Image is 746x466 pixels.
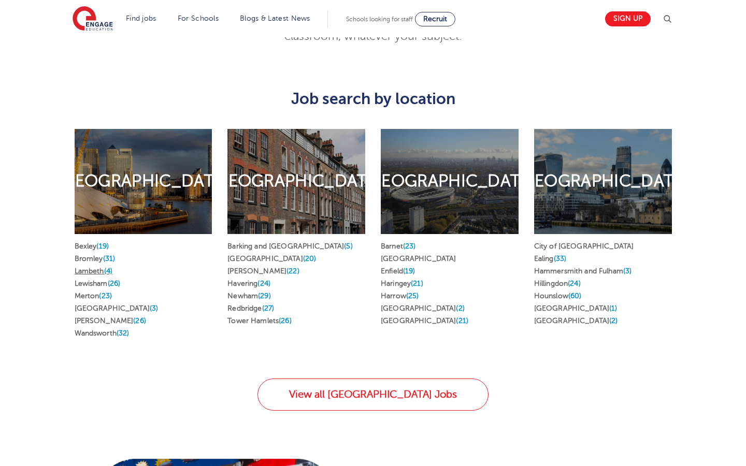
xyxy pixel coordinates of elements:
[227,267,299,275] a: [PERSON_NAME](22)
[406,292,419,300] span: (25)
[344,242,352,250] span: (5)
[456,317,468,325] span: (21)
[286,267,299,275] span: (22)
[75,267,112,275] a: Lambeth(4)
[227,280,270,287] a: Havering(24)
[227,242,353,250] a: Barking and [GEOGRAPHIC_DATA](5)
[75,329,130,337] a: Wandsworth(32)
[456,304,464,312] span: (2)
[262,304,275,312] span: (27)
[117,329,130,337] span: (32)
[623,267,632,275] span: (3)
[99,292,112,300] span: (23)
[423,15,447,23] span: Recruit
[381,280,423,287] a: Haringey(21)
[403,267,415,275] span: (19)
[303,255,317,263] span: (20)
[104,267,112,275] span: (4)
[381,292,419,300] a: Harrow(25)
[227,304,274,312] a: Redbridge(27)
[75,242,109,250] a: Bexley(19)
[73,6,113,32] img: Engage Education
[227,255,316,263] a: [GEOGRAPHIC_DATA](20)
[108,280,121,287] span: (26)
[364,170,535,192] h2: [GEOGRAPHIC_DATA]
[240,14,310,22] a: Blogs & Latest News
[126,14,156,22] a: Find jobs
[58,170,228,192] h2: [GEOGRAPHIC_DATA]
[534,255,566,263] a: Ealing(33)
[411,280,423,287] span: (21)
[381,255,456,263] a: [GEOGRAPHIC_DATA]
[381,267,415,275] a: Enfield(19)
[534,304,618,312] a: [GEOGRAPHIC_DATA](1)
[103,255,116,263] span: (31)
[403,242,416,250] span: (23)
[534,242,634,250] a: City of [GEOGRAPHIC_DATA]
[534,267,632,275] a: Hammersmith and Fulham(3)
[150,304,158,312] span: (3)
[75,280,121,287] a: Lewisham(26)
[568,292,582,300] span: (60)
[534,292,582,300] a: Hounslow(60)
[227,317,291,325] a: Tower Hamlets(26)
[381,317,468,325] a: [GEOGRAPHIC_DATA](21)
[227,292,270,300] a: Newham(29)
[517,170,688,192] h2: [GEOGRAPHIC_DATA]
[534,280,581,287] a: Hillingdon(24)
[257,378,489,411] a: View all [GEOGRAPHIC_DATA] Jobs
[67,90,680,108] h3: Job search by location
[257,280,270,287] span: (24)
[258,292,271,300] span: (29)
[609,304,617,312] span: (1)
[96,242,109,250] span: (19)
[211,170,382,192] h2: [GEOGRAPHIC_DATA]
[554,255,567,263] span: (33)
[568,280,581,287] span: (24)
[415,12,455,26] a: Recruit
[381,242,415,250] a: Barnet(23)
[381,304,465,312] a: [GEOGRAPHIC_DATA](2)
[75,255,116,263] a: Bromley(31)
[75,317,146,325] a: [PERSON_NAME](26)
[605,11,651,26] a: Sign up
[346,16,413,23] span: Schools looking for staff
[609,317,618,325] span: (2)
[75,304,159,312] a: [GEOGRAPHIC_DATA](3)
[75,292,112,300] a: Merton(23)
[133,317,146,325] span: (26)
[279,317,292,325] span: (26)
[534,317,618,325] a: [GEOGRAPHIC_DATA](2)
[178,14,219,22] a: For Schools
